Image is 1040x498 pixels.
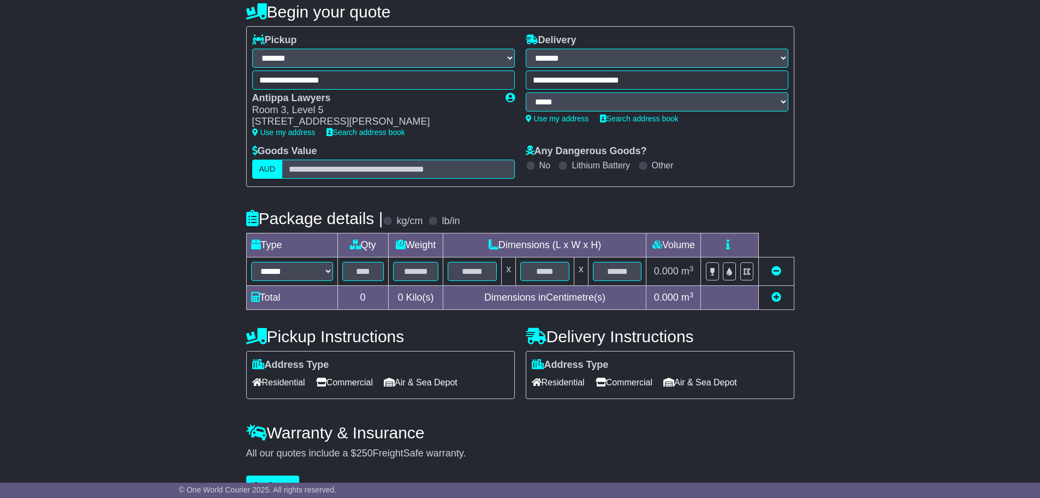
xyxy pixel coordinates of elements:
[316,374,373,391] span: Commercial
[252,116,495,128] div: [STREET_ADDRESS][PERSON_NAME]
[572,160,630,171] label: Lithium Battery
[388,286,443,310] td: Kilo(s)
[690,265,694,273] sup: 3
[681,266,694,277] span: m
[532,359,609,371] label: Address Type
[384,374,457,391] span: Air & Sea Depot
[442,215,460,227] label: lb/in
[526,327,794,345] h4: Delivery Instructions
[574,257,588,286] td: x
[526,34,577,46] label: Delivery
[654,266,679,277] span: 0.000
[771,266,781,277] a: Remove this item
[397,292,403,303] span: 0
[337,286,388,310] td: 0
[396,215,423,227] label: kg/cm
[246,286,337,310] td: Total
[252,34,297,46] label: Pickup
[646,233,701,257] td: Volume
[771,292,781,303] a: Add new item
[246,476,300,495] button: Get Quotes
[502,257,516,286] td: x
[252,92,495,104] div: Antippa Lawyers
[663,374,737,391] span: Air & Sea Depot
[252,359,329,371] label: Address Type
[246,327,515,345] h4: Pickup Instructions
[690,291,694,299] sup: 3
[337,233,388,257] td: Qty
[246,233,337,257] td: Type
[652,160,674,171] label: Other
[179,485,337,494] span: © One World Courier 2025. All rights reserved.
[443,286,646,310] td: Dimensions in Centimetre(s)
[252,128,316,137] a: Use my address
[526,145,647,157] label: Any Dangerous Goods?
[532,374,585,391] span: Residential
[326,128,405,137] a: Search address book
[654,292,679,303] span: 0.000
[388,233,443,257] td: Weight
[443,233,646,257] td: Dimensions (L x W x H)
[252,160,283,179] label: AUD
[526,114,589,123] a: Use my address
[596,374,652,391] span: Commercial
[246,448,794,460] div: All our quotes include a $ FreightSafe warranty.
[600,114,679,123] a: Search address book
[356,448,373,459] span: 250
[246,424,794,442] h4: Warranty & Insurance
[246,209,383,227] h4: Package details |
[252,374,305,391] span: Residential
[252,145,317,157] label: Goods Value
[681,292,694,303] span: m
[539,160,550,171] label: No
[252,104,495,116] div: Room 3, Level 5
[246,3,794,21] h4: Begin your quote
